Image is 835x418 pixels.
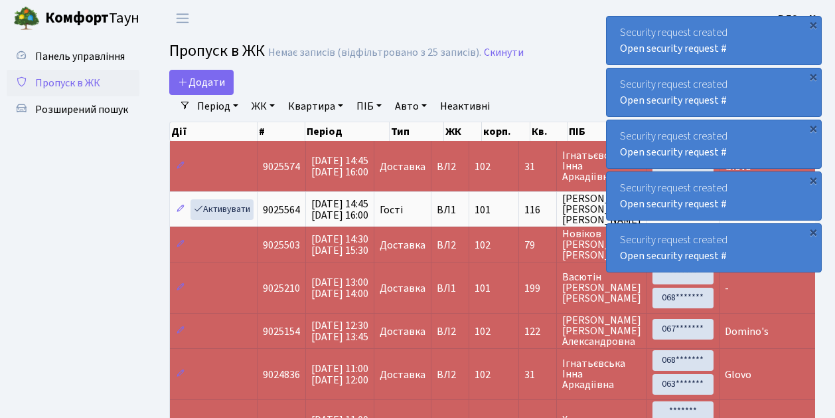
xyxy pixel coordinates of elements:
a: Додати [169,70,234,95]
span: Пропуск в ЖК [35,76,100,90]
a: Панель управління [7,43,139,70]
span: 9025574 [263,159,300,174]
span: [PERSON_NAME] [PERSON_NAME] Александровна [562,315,641,347]
div: Немає записів (відфільтровано з 25 записів). [268,47,481,59]
span: Пропуск в ЖК [169,39,265,62]
a: Авто [390,95,432,118]
button: Переключити навігацію [166,7,199,29]
span: 122 [524,326,551,337]
div: × [806,173,820,187]
span: Таун [45,7,139,30]
span: ВЛ2 [437,326,463,337]
div: Security request created [607,172,821,220]
span: 101 [475,203,491,217]
div: Security request created [607,68,821,116]
span: [DATE] 11:00 [DATE] 12:00 [311,362,368,387]
div: × [806,18,820,31]
span: - [725,281,729,296]
th: # [258,122,305,141]
span: 9025564 [263,203,300,217]
span: 9025503 [263,238,300,253]
th: Період [305,122,390,141]
span: [DATE] 12:30 [DATE] 13:45 [311,318,368,344]
span: 31 [524,161,551,172]
span: Васютін [PERSON_NAME] [PERSON_NAME] [562,272,641,304]
a: Open security request # [620,197,727,211]
img: logo.png [13,5,40,32]
div: Security request created [607,17,821,64]
a: Open security request # [620,93,727,108]
a: Open security request # [620,249,727,263]
span: Додати [178,75,225,90]
th: Кв. [530,122,568,141]
span: ВЛ2 [437,369,463,380]
b: Комфорт [45,7,109,29]
span: ВЛ2 [437,161,463,172]
span: Доставка [380,240,425,251]
th: Дії [170,122,258,141]
th: ПІБ [568,122,658,141]
span: Доставка [380,369,425,380]
span: Новіков [PERSON_NAME] [PERSON_NAME] [562,229,641,261]
div: × [806,122,820,135]
span: Ігнатьєвська Інна Аркадіївна [562,358,641,390]
span: 116 [524,205,551,215]
div: Security request created [607,120,821,168]
a: Неактивні [435,95,495,118]
th: ЖК [444,122,482,141]
span: [DATE] 13:00 [DATE] 14:00 [311,275,368,301]
a: Розширений пошук [7,96,139,123]
span: 9025154 [263,324,300,339]
a: Квартира [283,95,348,118]
a: Open security request # [620,41,727,56]
span: Ігнатьєвська Інна Аркадіївна [562,150,641,182]
span: 9025210 [263,281,300,296]
span: Доставка [380,161,425,172]
div: × [806,70,820,83]
span: 199 [524,283,551,294]
a: ВЛ2 -. К. [778,11,819,27]
span: Панель управління [35,49,125,64]
span: [DATE] 14:45 [DATE] 16:00 [311,197,368,223]
span: 102 [475,238,491,253]
span: Розширений пошук [35,102,128,117]
span: ВЛ2 [437,240,463,251]
th: Тип [390,122,444,141]
a: Open security request # [620,145,727,159]
span: ВЛ1 [437,205,463,215]
span: 9024836 [263,367,300,382]
a: Період [192,95,244,118]
span: 31 [524,369,551,380]
span: [PERSON_NAME] [PERSON_NAME] [PERSON_NAME] [562,193,641,225]
span: ВЛ1 [437,283,463,294]
span: 102 [475,159,491,174]
b: ВЛ2 -. К. [778,11,819,26]
span: Гості [380,205,403,215]
a: Скинути [484,47,524,59]
a: ПІБ [351,95,387,118]
span: [DATE] 14:45 [DATE] 16:00 [311,154,368,179]
span: 79 [524,240,551,251]
span: 102 [475,367,491,382]
span: [DATE] 14:30 [DATE] 15:30 [311,232,368,258]
div: × [806,225,820,239]
span: 102 [475,324,491,339]
span: Domino's [725,324,769,339]
span: Доставка [380,326,425,337]
a: Пропуск в ЖК [7,70,139,96]
span: Доставка [380,283,425,294]
a: ЖК [246,95,280,118]
th: корп. [482,122,530,141]
a: Активувати [190,199,254,220]
div: Security request created [607,224,821,272]
span: Glovo [725,367,751,382]
span: 101 [475,281,491,296]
